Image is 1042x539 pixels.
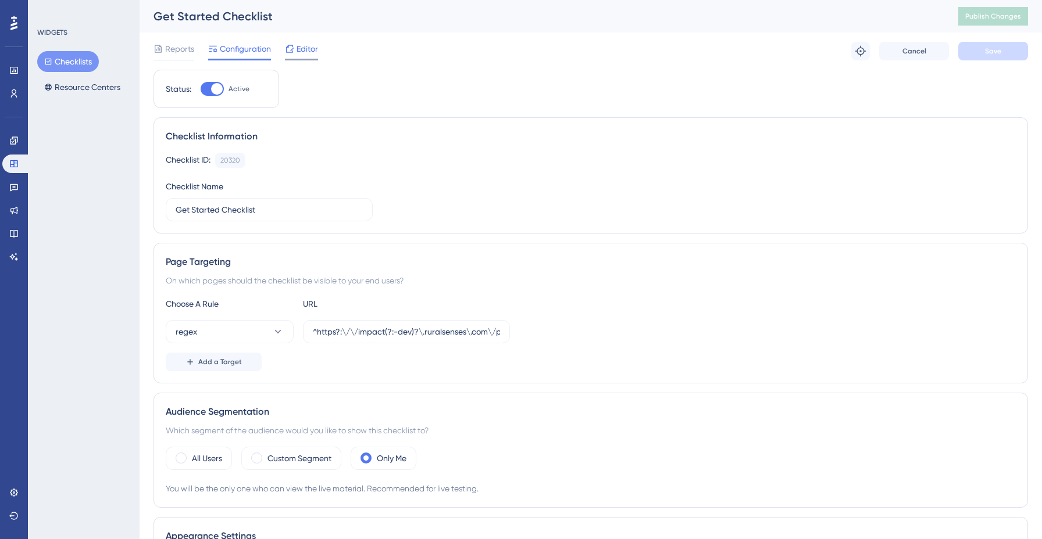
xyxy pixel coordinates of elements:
[166,423,1016,437] div: Which segment of the audience would you like to show this checklist to?
[220,42,271,56] span: Configuration
[267,451,331,465] label: Custom Segment
[166,179,223,193] div: Checklist Name
[37,28,67,37] div: WIDGETS
[166,153,210,168] div: Checklist ID:
[166,353,262,371] button: Add a Target
[37,77,127,98] button: Resource Centers
[229,84,249,94] span: Active
[37,51,99,72] button: Checklists
[166,405,1016,419] div: Audience Segmentation
[879,42,949,60] button: Cancel
[166,130,1016,143] div: Checklist Information
[166,255,1016,269] div: Page Targeting
[958,42,1028,60] button: Save
[220,156,240,165] div: 20320
[192,451,222,465] label: All Users
[166,274,1016,288] div: On which pages should the checklist be visible to your end users?
[166,297,294,311] div: Choose A Rule
[303,297,431,311] div: URL
[166,320,294,343] button: regex
[166,481,1016,495] div: You will be the only one who can view the live material. Recommended for live testing.
[297,42,318,56] span: Editor
[377,451,406,465] label: Only Me
[176,325,197,339] span: regex
[176,203,363,216] input: Type your Checklist name
[985,46,1001,56] span: Save
[165,42,194,56] span: Reports
[198,357,242,366] span: Add a Target
[313,325,500,338] input: yourwebsite.com/path
[166,82,191,96] div: Status:
[902,46,926,56] span: Cancel
[965,12,1021,21] span: Publish Changes
[958,7,1028,26] button: Publish Changes
[154,8,929,24] div: Get Started Checklist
